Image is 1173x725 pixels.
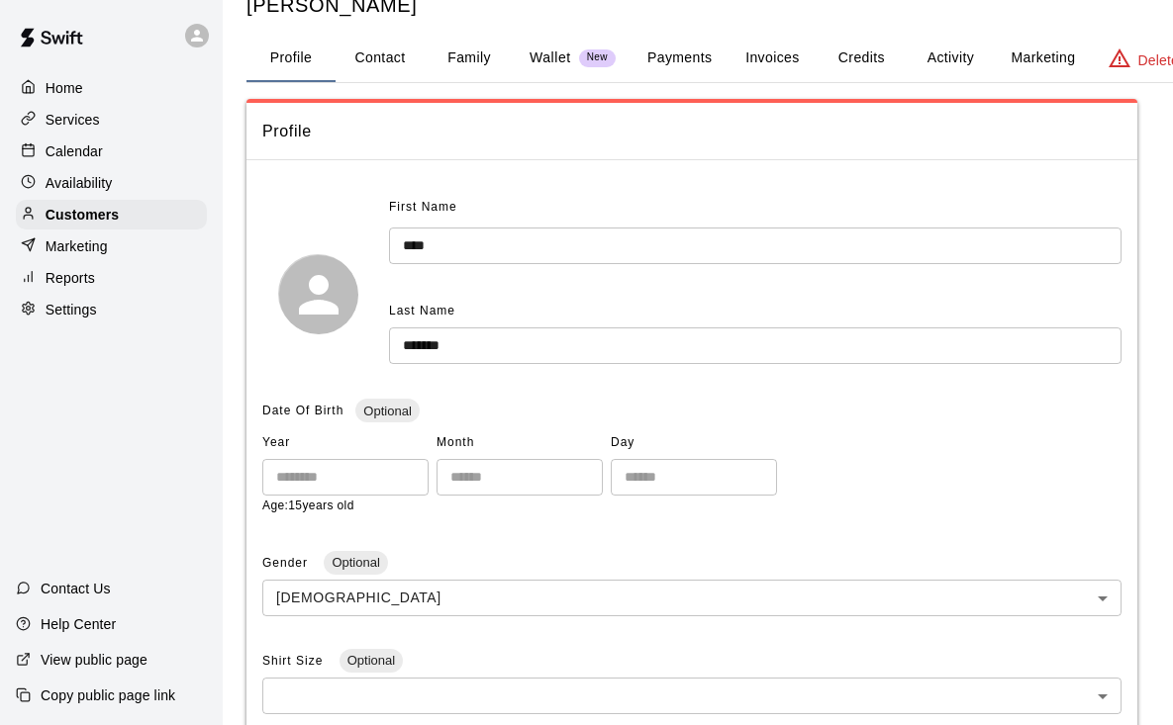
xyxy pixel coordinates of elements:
[41,579,111,598] p: Contact Us
[41,614,116,634] p: Help Center
[389,192,457,224] span: First Name
[46,300,97,319] p: Settings
[425,35,514,82] button: Family
[46,78,83,98] p: Home
[262,119,1122,144] span: Profile
[324,555,387,570] span: Optional
[579,51,616,64] span: New
[41,650,147,670] p: View public page
[16,105,207,135] a: Services
[530,47,571,68] p: Wallet
[46,268,95,288] p: Reports
[16,231,207,261] a: Marketing
[355,404,419,418] span: Optional
[336,35,425,82] button: Contact
[46,173,113,193] p: Availability
[262,654,328,668] span: Shirt Size
[262,556,312,570] span: Gender
[611,427,777,459] span: Day
[817,35,906,82] button: Credits
[389,304,455,317] span: Last Name
[16,295,207,324] a: Settings
[46,205,119,225] p: Customers
[262,404,343,417] span: Date Of Birth
[16,200,207,229] a: Customers
[16,168,207,198] a: Availability
[262,427,429,459] span: Year
[262,498,354,512] span: Age: 15 years old
[16,263,207,293] a: Reports
[906,35,995,82] button: Activity
[340,653,403,668] span: Optional
[262,580,1122,616] div: [DEMOGRAPHIC_DATA]
[632,35,728,82] button: Payments
[246,35,336,82] button: Profile
[46,141,103,161] p: Calendar
[437,427,603,459] span: Month
[46,110,100,130] p: Services
[16,136,207,166] a: Calendar
[41,685,175,705] p: Copy public page link
[995,35,1091,82] button: Marketing
[728,35,817,82] button: Invoices
[46,236,108,256] p: Marketing
[16,73,207,103] a: Home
